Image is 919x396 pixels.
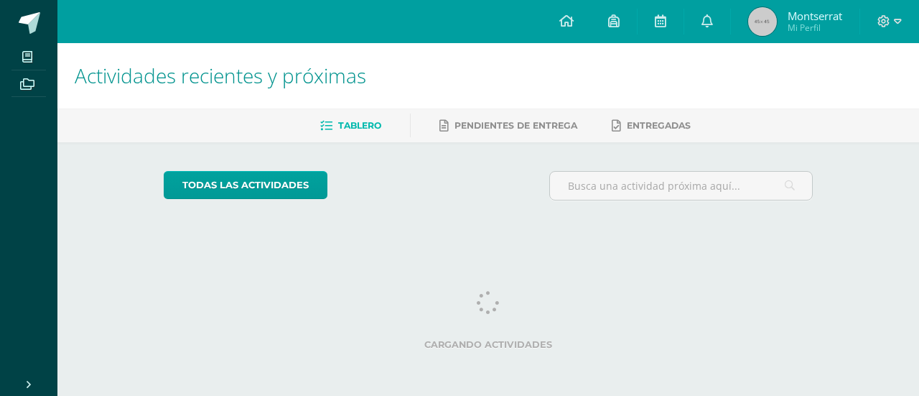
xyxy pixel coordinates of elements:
[75,62,366,89] span: Actividades recientes y próximas
[164,171,327,199] a: todas las Actividades
[454,120,577,131] span: Pendientes de entrega
[338,120,381,131] span: Tablero
[320,114,381,137] a: Tablero
[164,339,813,350] label: Cargando actividades
[788,9,842,23] span: Montserrat
[748,7,777,36] img: 45x45
[788,22,842,34] span: Mi Perfil
[612,114,691,137] a: Entregadas
[627,120,691,131] span: Entregadas
[550,172,813,200] input: Busca una actividad próxima aquí...
[439,114,577,137] a: Pendientes de entrega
